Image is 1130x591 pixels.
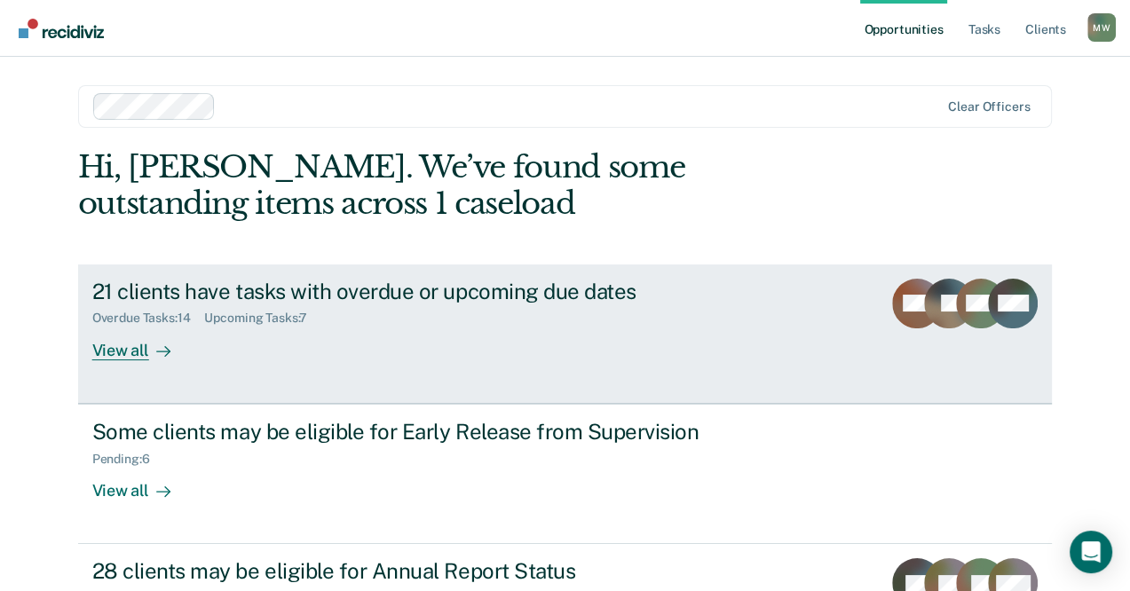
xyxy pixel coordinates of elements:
[92,326,192,360] div: View all
[1070,531,1112,573] div: Open Intercom Messenger
[1087,13,1116,42] div: M W
[92,452,164,467] div: Pending : 6
[1087,13,1116,42] button: Profile dropdown button
[92,279,715,304] div: 21 clients have tasks with overdue or upcoming due dates
[78,404,1053,544] a: Some clients may be eligible for Early Release from SupervisionPending:6View all
[92,558,715,584] div: 28 clients may be eligible for Annual Report Status
[204,311,321,326] div: Upcoming Tasks : 7
[92,466,192,500] div: View all
[78,149,857,222] div: Hi, [PERSON_NAME]. We’ve found some outstanding items across 1 caseload
[948,99,1030,114] div: Clear officers
[78,264,1053,404] a: 21 clients have tasks with overdue or upcoming due datesOverdue Tasks:14Upcoming Tasks:7View all
[92,419,715,445] div: Some clients may be eligible for Early Release from Supervision
[19,19,104,38] img: Recidiviz
[92,311,205,326] div: Overdue Tasks : 14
